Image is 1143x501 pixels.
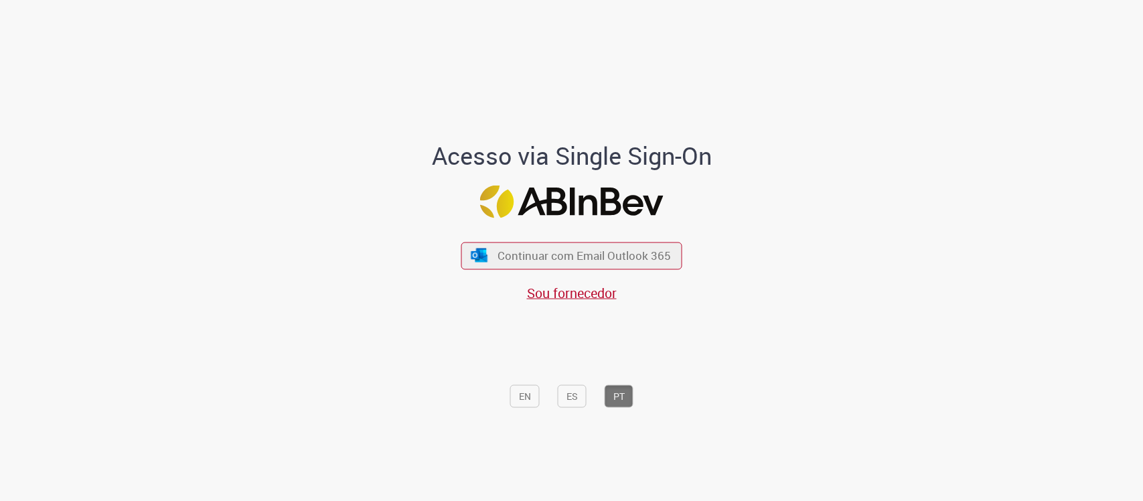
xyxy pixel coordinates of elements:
[461,242,682,269] button: ícone Azure/Microsoft 360 Continuar com Email Outlook 365
[386,143,757,169] h1: Acesso via Single Sign-On
[605,385,633,408] button: PT
[480,185,664,218] img: Logo ABInBev
[510,385,540,408] button: EN
[558,385,587,408] button: ES
[527,283,617,301] a: Sou fornecedor
[469,248,488,263] img: ícone Azure/Microsoft 360
[498,248,671,263] span: Continuar com Email Outlook 365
